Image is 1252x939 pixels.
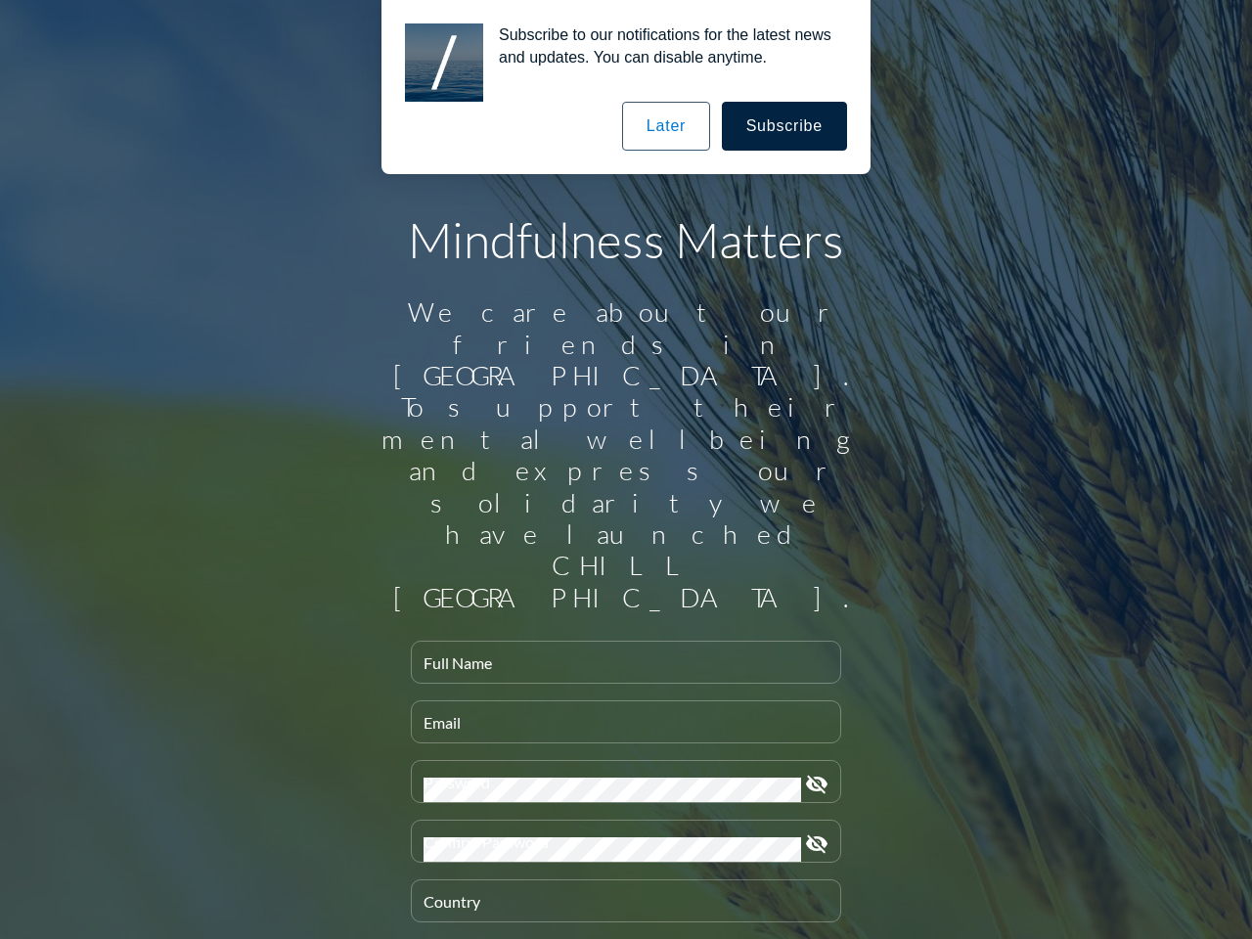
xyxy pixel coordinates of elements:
div: Subscribe to our notifications for the latest news and updates. You can disable anytime. [483,23,847,68]
button: Subscribe [722,102,847,151]
i: visibility_off [805,832,828,856]
input: Full Name [424,658,828,683]
input: Country [424,897,828,921]
h1: Mindfulness Matters [372,210,880,269]
button: Later [622,102,710,151]
div: We care about our friends in [GEOGRAPHIC_DATA]. To support their mental wellbeing and express our... [372,296,880,613]
input: Confirm Password [424,837,801,862]
img: notification icon [405,23,483,102]
input: Email [424,718,828,742]
input: Password [424,778,801,802]
i: visibility_off [805,773,828,796]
